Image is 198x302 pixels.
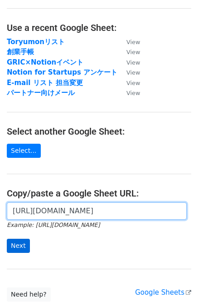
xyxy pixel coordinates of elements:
small: View [126,90,140,96]
input: Next [7,239,30,253]
h4: Copy/paste a Google Sheet URL: [7,188,191,199]
a: E-mail リスト 担当変更 [7,79,83,87]
a: View [117,79,140,87]
a: Toryumonリスト [7,38,65,46]
a: View [117,89,140,97]
a: View [117,58,140,66]
input: Paste your Google Sheet URL here [7,202,187,220]
a: Notion for Startups アンケート [7,68,117,76]
a: Google Sheets [135,288,191,297]
a: View [117,48,140,56]
small: View [126,39,140,45]
iframe: Chat Widget [153,258,198,302]
small: View [126,80,140,86]
a: View [117,38,140,46]
small: View [126,59,140,66]
a: パートナー向けメール [7,89,75,97]
small: View [126,49,140,55]
a: GRIC×Notionイベント [7,58,83,66]
h4: Select another Google Sheet: [7,126,191,137]
small: Example: [URL][DOMAIN_NAME] [7,221,100,228]
a: View [117,68,140,76]
div: チャットウィジェット [153,258,198,302]
a: 創業手帳 [7,48,34,56]
small: View [126,69,140,76]
a: Select... [7,144,41,158]
a: Need help? [7,287,51,302]
h4: Use a recent Google Sheet: [7,22,191,33]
